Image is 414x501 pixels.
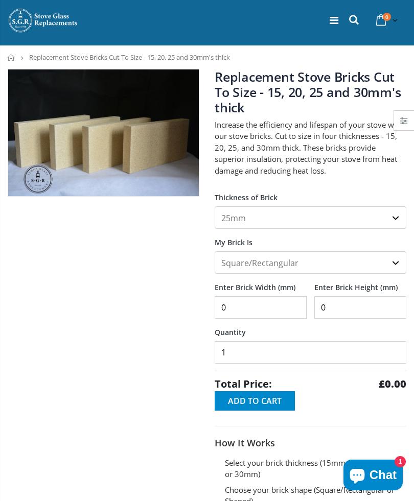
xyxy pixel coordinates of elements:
img: 4_fire_bricks_1aa33a0b-dc7a-4843-b288-55f1aa0e36c3_800x_crop_center.jpeg [8,69,199,197]
label: Enter Brick Height (mm) [314,274,406,292]
label: My Brick Is [215,229,406,247]
span: Total Price: [215,377,272,391]
label: Quantity [215,319,406,337]
label: Enter Brick Width (mm) [215,274,307,292]
span: 0 [383,13,391,21]
label: Thickness of Brick [215,184,406,202]
h3: How It Works [215,437,406,449]
inbox-online-store-chat: Shopify online store chat [340,460,406,493]
span: Add to Cart [228,395,282,407]
a: Home [8,54,15,61]
p: Increase the efficiency and lifespan of your stove with our stove bricks. Cut to size in four thi... [215,119,406,177]
button: Add to Cart [215,391,295,411]
a: Replacement Stove Bricks Cut To Size - 15, 20, 25 and 30mm's thick [215,68,401,116]
a: 0 [372,10,400,30]
li: Select your brick thickness (15mm, 20mm, 25mm, or 30mm) [225,457,406,480]
a: Menu [330,13,338,27]
span: Replacement Stove Bricks Cut To Size - 15, 20, 25 and 30mm's thick [29,53,230,62]
strong: £0.00 [379,377,406,391]
img: Stove Glass Replacement [8,8,79,33]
